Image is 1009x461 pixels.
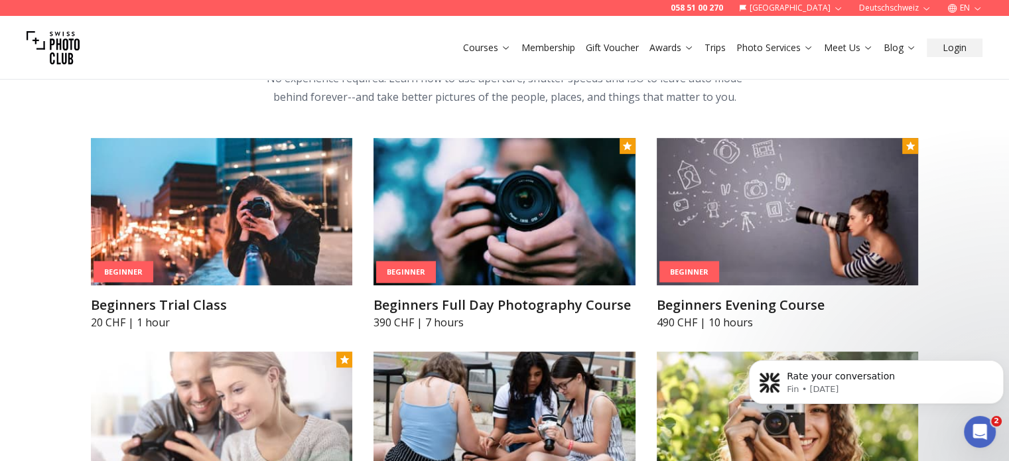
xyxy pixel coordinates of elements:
button: Trips [699,38,731,57]
a: Awards [649,41,694,54]
button: Blog [878,38,921,57]
a: Trips [705,41,726,54]
iframe: Intercom notifications message [744,332,1009,425]
button: Membership [516,38,580,57]
a: Blog [884,41,916,54]
p: 20 CHF | 1 hour [91,314,353,330]
div: Beginner [659,261,719,283]
a: Meet Us [824,41,873,54]
a: Photo Services [736,41,813,54]
a: 058 51 00 270 [671,3,723,13]
h3: Beginners Evening Course [657,296,919,314]
a: Gift Voucher [586,41,639,54]
button: Photo Services [731,38,819,57]
a: Courses [463,41,511,54]
img: Beginners Evening Course [657,138,919,285]
div: Beginner [94,261,153,283]
img: Beginners Trial Class [91,138,353,285]
a: Membership [521,41,575,54]
p: 490 CHF | 10 hours [657,314,919,330]
button: Meet Us [819,38,878,57]
img: Swiss photo club [27,21,80,74]
button: Awards [644,38,699,57]
h3: Beginners Full Day Photography Course [373,296,636,314]
a: Beginners Trial ClassBeginnerBeginners Trial Class20 CHF | 1 hour [91,138,353,330]
p: 390 CHF | 7 hours [373,314,636,330]
iframe: Intercom live chat [964,416,996,448]
a: Beginners Evening CourseBeginnerBeginners Evening Course490 CHF | 10 hours [657,138,919,330]
span: 2 [991,416,1002,427]
img: Beginners Full Day Photography Course [373,138,636,285]
div: Beginner [376,261,436,283]
a: Beginners Full Day Photography CourseBeginnerBeginners Full Day Photography Course390 CHF | 7 hours [373,138,636,330]
button: Gift Voucher [580,38,644,57]
h3: Beginners Trial Class [91,296,353,314]
button: Login [927,38,982,57]
button: Courses [458,38,516,57]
